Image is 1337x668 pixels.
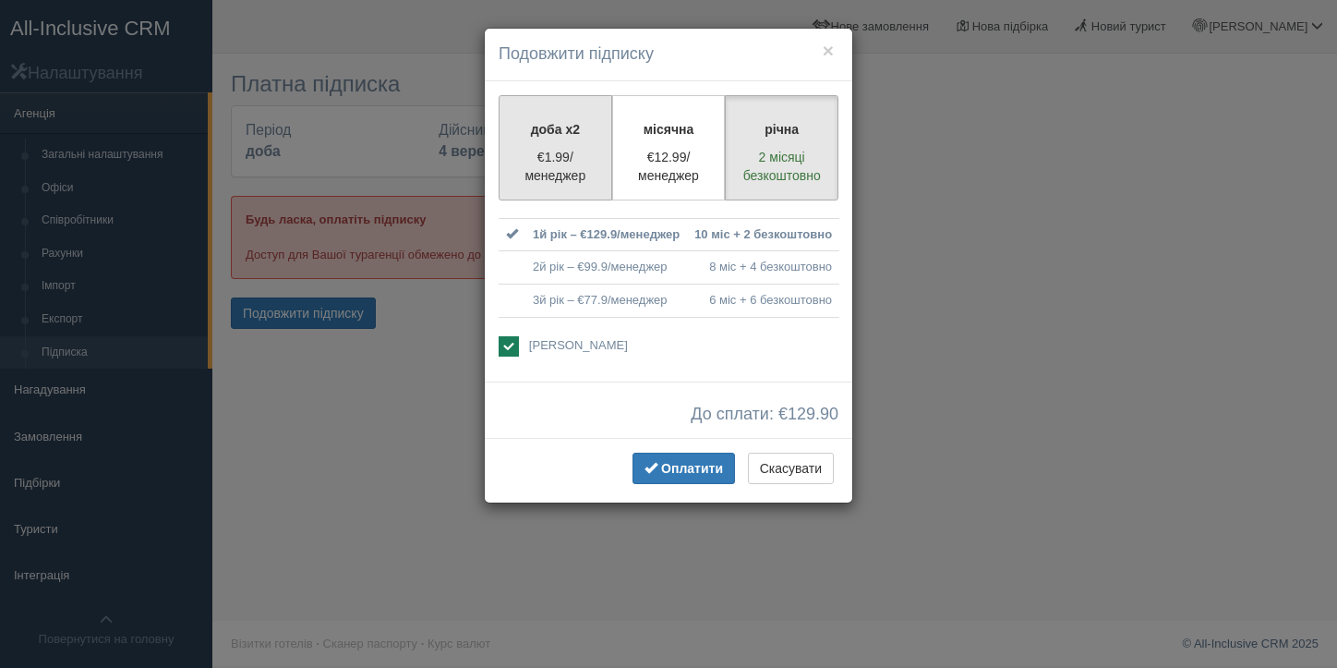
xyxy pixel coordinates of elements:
button: × [823,41,834,60]
td: 2й рік – €99.9/менеджер [525,251,687,285]
button: Оплатити [632,453,735,484]
p: річна [737,120,826,139]
span: До сплати: € [691,406,838,424]
h4: Подовжити підписку [499,43,838,67]
td: 6 міс + 6 безкоштовно [687,284,839,317]
p: €12.99/менеджер [624,148,714,185]
button: Скасувати [748,453,834,484]
td: 1й рік – €129.9/менеджер [525,218,687,251]
td: 8 міс + 4 безкоштовно [687,251,839,285]
p: місячна [624,120,714,139]
p: доба x2 [511,120,600,139]
span: [PERSON_NAME] [529,338,628,352]
td: 10 міс + 2 безкоштовно [687,218,839,251]
p: €1.99/менеджер [511,148,600,185]
span: 129.90 [788,405,838,423]
p: 2 місяці безкоштовно [737,148,826,185]
td: 3й рік – €77.9/менеджер [525,284,687,317]
span: Оплатити [661,461,723,476]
